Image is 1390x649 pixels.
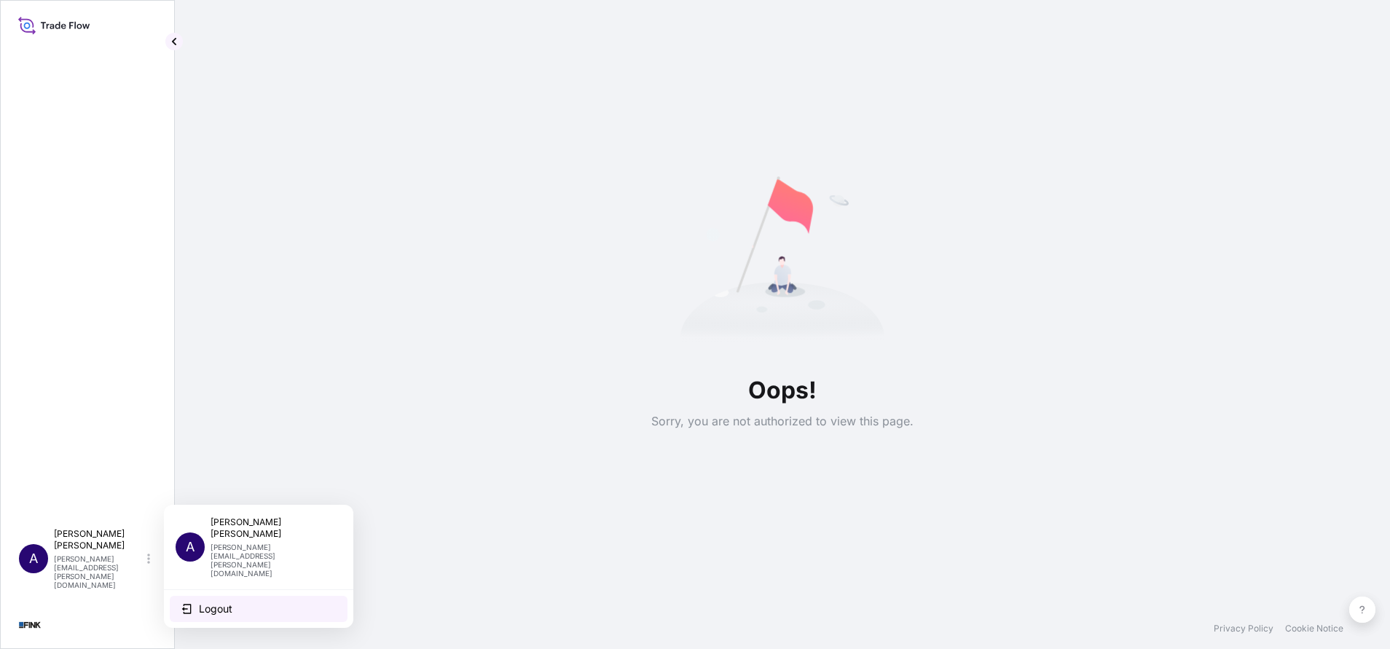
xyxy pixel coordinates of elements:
a: Cookie Notice [1285,623,1343,634]
span: A [186,540,195,554]
p: Sorry, you are not authorized to view this page. [651,414,914,428]
p: [PERSON_NAME][EMAIL_ADDRESS][PERSON_NAME][DOMAIN_NAME] [54,554,144,589]
span: Logout [199,602,232,616]
p: [PERSON_NAME] [PERSON_NAME] [211,516,330,540]
p: [PERSON_NAME] [PERSON_NAME] [54,528,144,551]
p: [PERSON_NAME][EMAIL_ADDRESS][PERSON_NAME][DOMAIN_NAME] [211,543,330,578]
button: Logout [170,596,347,622]
img: organization-logo [18,613,42,637]
p: Oops! [651,373,914,408]
a: Privacy Policy [1214,623,1273,634]
span: A [29,551,38,566]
